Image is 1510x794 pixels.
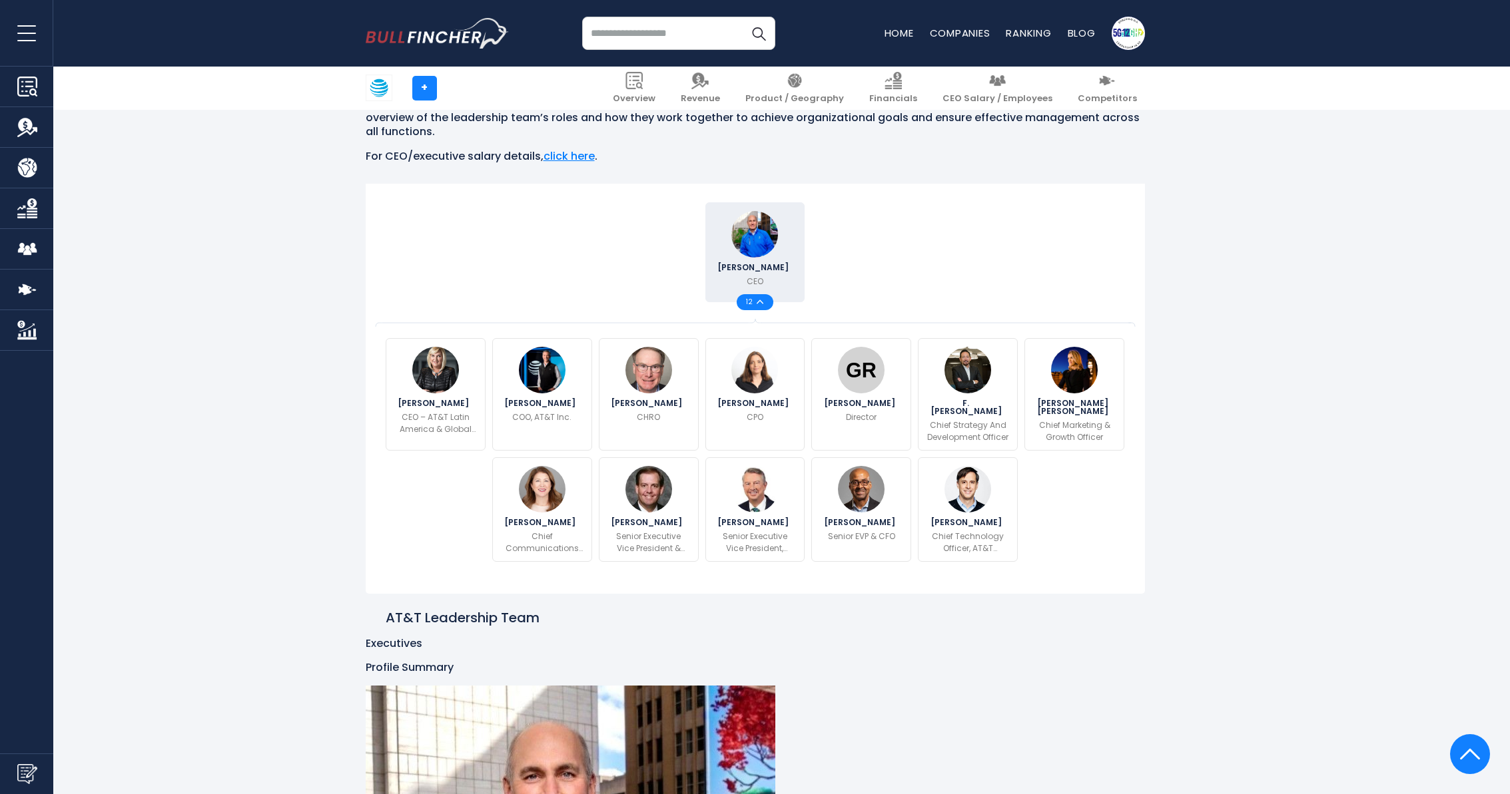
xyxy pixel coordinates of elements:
a: Michal Frenkel [PERSON_NAME] CPO [705,338,805,451]
p: This AT&T org chart highlights the company’s organizational structure and leadership team, includ... [366,84,1145,139]
a: Pascal Desroches [PERSON_NAME] Senior EVP & CFO [811,457,911,562]
a: click here [544,148,595,164]
span: [PERSON_NAME] [824,518,899,526]
p: Senior Executive Vice President, External and Legislative Affairs [714,530,797,554]
img: Keith Jackson [625,347,672,393]
p: Chief Marketing & Growth Officer [1033,419,1116,443]
img: Jeff McElfresh [519,347,566,393]
p: CHRO [637,411,660,423]
span: 12 [746,299,757,305]
p: Executives [366,637,1145,651]
span: [PERSON_NAME] [931,518,1006,526]
span: [PERSON_NAME] [611,399,686,407]
img: bullfincher logo [366,18,509,49]
a: Lori Lee [PERSON_NAME] CEO – AT&T Latin America & Global Marketing Officer [386,338,486,451]
a: Financials [861,67,925,110]
a: CEO Salary / Employees [935,67,1060,110]
a: Jeff McElfresh [PERSON_NAME] COO, AT&T Inc. [492,338,592,451]
a: John Stankey [PERSON_NAME] CEO 12 [705,202,805,302]
img: Jeremy Legg [944,466,991,512]
span: [PERSON_NAME] [717,264,793,272]
p: Profile Summary [366,661,1145,675]
a: Revenue [673,67,728,110]
span: Competitors [1078,93,1137,104]
p: Chief Technology Officer, AT&T Services, Inc. [927,530,1009,554]
a: Home [885,26,914,40]
a: Blog [1068,26,1096,40]
p: CPO [747,411,763,423]
a: Ranking [1006,26,1051,40]
p: Director [846,411,877,423]
a: Companies [930,26,990,40]
span: [PERSON_NAME] [717,399,793,407]
a: Product / Geography [737,67,852,110]
a: Go to homepage [366,18,509,49]
p: COO, AT&T Inc. [512,411,571,423]
a: Kellyn Smith Kenny [PERSON_NAME] [PERSON_NAME] Chief Marketing & Growth Officer [1024,338,1124,451]
span: F. [PERSON_NAME] [927,399,1009,415]
a: Jeremy Legg [PERSON_NAME] Chief Technology Officer, AT&T Services, Inc. [918,457,1018,562]
p: Senior Executive Vice President & General Counsel [607,530,690,554]
span: [PERSON_NAME] [398,399,473,407]
img: Kellyn Smith Kenny [1051,347,1098,393]
span: [PERSON_NAME] [504,399,579,407]
a: Krista Pilot [PERSON_NAME] Chief Communications Officer [492,457,592,562]
a: Overview [605,67,663,110]
img: Krista Pilot [519,466,566,512]
button: Search [742,17,775,50]
a: David R. McAtee II [PERSON_NAME] Senior Executive Vice President & General Counsel [599,457,699,562]
a: F. Thaddeus Arroyo F. [PERSON_NAME] Chief Strategy And Development Officer [918,338,1018,451]
a: Gopalan Ramanujam [PERSON_NAME] Director [811,338,911,451]
p: For CEO/executive salary details, . [366,150,1145,164]
span: Revenue [681,93,720,104]
span: Product / Geography [745,93,844,104]
span: CEO Salary / Employees [943,93,1052,104]
p: Chief Strategy And Development Officer [927,419,1009,443]
img: Gopalan Ramanujam [838,347,885,393]
a: Ed Gillespie [PERSON_NAME] Senior Executive Vice President, External and Legislative Affairs [705,457,805,562]
img: Lori Lee [412,347,459,393]
img: John Stankey [731,211,778,258]
span: Overview [613,93,655,104]
span: [PERSON_NAME] [824,399,899,407]
span: [PERSON_NAME] [611,518,686,526]
img: Ed Gillespie [731,466,778,512]
span: [PERSON_NAME] [504,518,579,526]
img: David R. McAtee II [625,466,672,512]
span: [PERSON_NAME] [717,518,793,526]
a: Keith Jackson [PERSON_NAME] CHRO [599,338,699,451]
span: Financials [869,93,917,104]
p: Senior EVP & CFO [828,530,895,542]
img: Michal Frenkel [731,347,778,393]
a: Competitors [1070,67,1145,110]
img: T logo [366,75,392,100]
h2: AT&T Leadership Team [386,609,540,626]
p: Chief Communications Officer [501,530,583,554]
span: [PERSON_NAME] [PERSON_NAME] [1033,399,1116,415]
a: + [412,76,437,100]
p: CEO [747,276,763,288]
p: CEO – AT&T Latin America & Global Marketing Officer [394,411,477,435]
img: Pascal Desroches [838,466,885,512]
img: F. Thaddeus Arroyo [944,347,991,393]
